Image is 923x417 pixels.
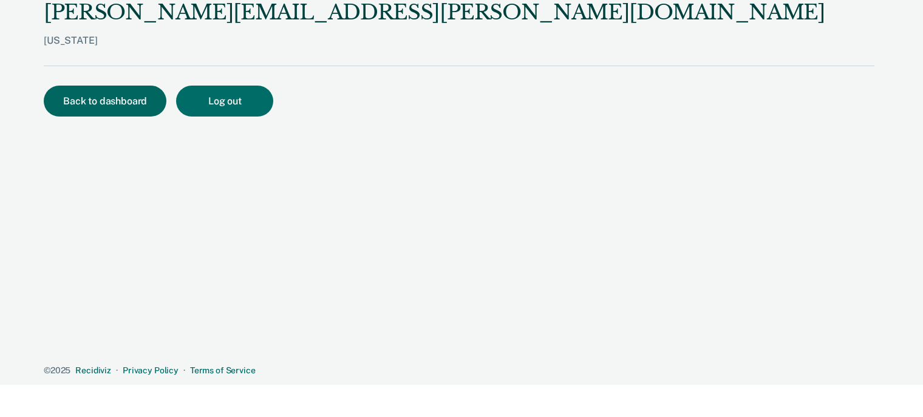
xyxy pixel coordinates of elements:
div: [US_STATE] [44,35,825,66]
a: Back to dashboard [44,97,176,106]
span: © 2025 [44,365,70,375]
button: Back to dashboard [44,86,166,117]
button: Log out [176,86,273,117]
a: Recidiviz [75,365,111,375]
a: Privacy Policy [123,365,179,375]
a: Terms of Service [190,365,256,375]
div: · · [44,365,874,376]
